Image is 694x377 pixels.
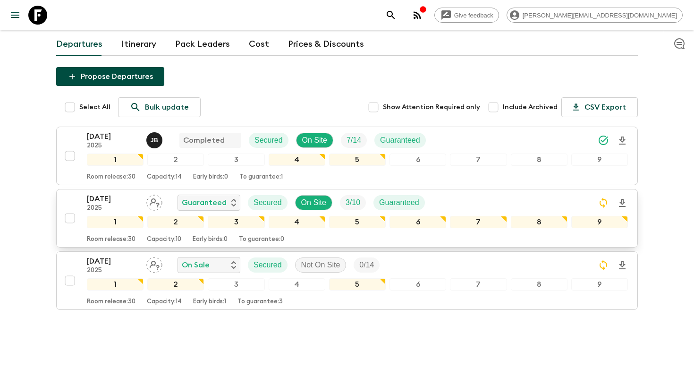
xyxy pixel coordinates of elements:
p: Secured [254,135,283,146]
p: 2025 [87,267,139,274]
p: Capacity: 10 [147,236,181,243]
button: [DATE]2025Joe BerniniCompletedSecuredOn SiteTrip FillGuaranteed123456789Room release:30Capacity:1... [56,127,638,185]
p: Early birds: 0 [193,236,228,243]
button: [DATE]2025Assign pack leaderGuaranteedSecuredOn SiteTrip FillGuaranteed123456789Room release:30Ca... [56,189,638,248]
div: 1 [87,278,144,291]
button: CSV Export [561,97,638,117]
span: Assign pack leader [146,197,162,205]
p: On Site [301,197,326,208]
p: 7 / 14 [347,135,361,146]
div: 7 [450,278,507,291]
span: Give feedback [449,12,499,19]
div: 2 [147,154,204,166]
div: 6 [389,278,446,291]
div: 3 [208,154,264,166]
p: Capacity: 14 [147,298,182,306]
a: Cost [249,33,269,56]
div: 8 [511,154,567,166]
div: 9 [571,216,628,228]
p: Bulk update [145,102,189,113]
div: [PERSON_NAME][EMAIL_ADDRESS][DOMAIN_NAME] [507,8,683,23]
button: [DATE]2025Assign pack leaderOn SaleSecuredNot On SiteTrip Fill123456789Room release:30Capacity:14... [56,251,638,310]
div: On Site [295,195,332,210]
span: [PERSON_NAME][EMAIL_ADDRESS][DOMAIN_NAME] [517,12,682,19]
div: 1 [87,154,144,166]
div: 6 [389,154,446,166]
a: Itinerary [121,33,156,56]
svg: Download Onboarding [617,260,628,271]
p: Room release: 30 [87,173,135,181]
span: Include Archived [503,103,558,112]
a: Departures [56,33,102,56]
a: Bulk update [118,97,201,117]
p: [DATE] [87,193,139,205]
div: 5 [329,154,386,166]
p: Room release: 30 [87,298,135,306]
div: Secured [248,257,288,273]
div: 8 [511,278,567,291]
div: On Site [296,133,333,148]
p: To guarantee: 1 [239,173,283,181]
p: Capacity: 14 [147,173,182,181]
button: search adventures [381,6,400,25]
p: On Sale [182,259,210,271]
button: menu [6,6,25,25]
svg: Download Onboarding [617,135,628,146]
p: To guarantee: 3 [237,298,283,306]
span: Assign pack leader [146,260,162,267]
div: 2 [147,216,204,228]
svg: Synced Successfully [598,135,609,146]
svg: Sync Required - Changes detected [598,259,609,271]
div: Trip Fill [340,195,366,210]
p: 2025 [87,205,139,212]
div: 4 [269,154,325,166]
span: Select All [79,103,110,112]
div: 3 [208,216,264,228]
p: Secured [254,259,282,271]
div: Secured [249,133,288,148]
svg: Download Onboarding [617,197,628,209]
div: Trip Fill [341,133,367,148]
div: 4 [269,216,325,228]
p: Guaranteed [182,197,227,208]
p: Not On Site [301,259,340,271]
div: 3 [208,278,264,291]
a: Prices & Discounts [288,33,364,56]
div: Trip Fill [354,257,380,273]
p: Room release: 30 [87,236,135,243]
p: [DATE] [87,256,139,267]
p: Early birds: 0 [193,173,228,181]
div: 9 [571,278,628,291]
p: On Site [302,135,327,146]
div: 4 [269,278,325,291]
div: 8 [511,216,567,228]
p: Guaranteed [380,135,420,146]
p: To guarantee: 0 [239,236,284,243]
a: Pack Leaders [175,33,230,56]
p: Secured [254,197,282,208]
p: Completed [183,135,225,146]
div: 9 [571,154,628,166]
p: 3 / 10 [346,197,360,208]
div: Secured [248,195,288,210]
p: 0 / 14 [359,259,374,271]
p: 2025 [87,142,139,150]
p: [DATE] [87,131,139,142]
button: Propose Departures [56,67,164,86]
div: 2 [147,278,204,291]
svg: Sync Required - Changes detected [598,197,609,208]
div: Not On Site [295,257,347,273]
a: Give feedback [434,8,499,23]
div: 6 [389,216,446,228]
div: 5 [329,216,386,228]
div: 1 [87,216,144,228]
span: Joe Bernini [146,135,164,143]
span: Show Attention Required only [383,103,480,112]
div: 5 [329,278,386,291]
p: Early birds: 1 [193,298,226,306]
div: 7 [450,216,507,228]
p: Guaranteed [379,197,419,208]
div: 7 [450,154,507,166]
